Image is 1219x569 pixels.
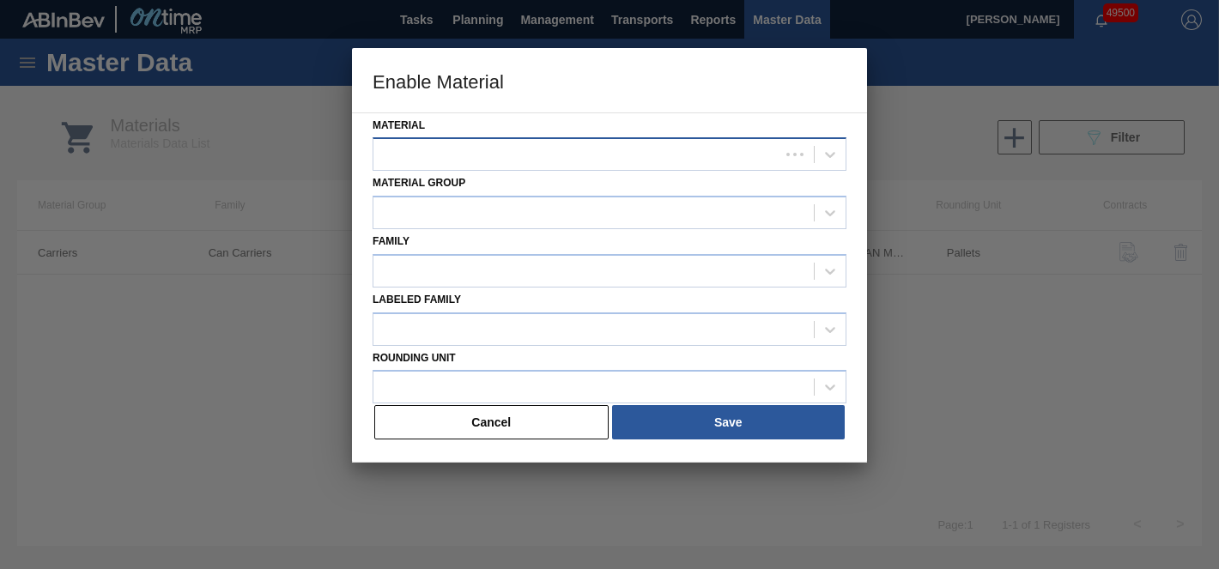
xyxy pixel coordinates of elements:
label: Material [373,119,425,131]
label: Rounding Unit [373,352,456,364]
label: Labeled Family [373,294,461,306]
label: Family [373,235,409,247]
label: Material Group [373,177,465,189]
button: Cancel [374,405,609,439]
h3: Enable Material [352,48,867,113]
button: Save [612,405,845,439]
